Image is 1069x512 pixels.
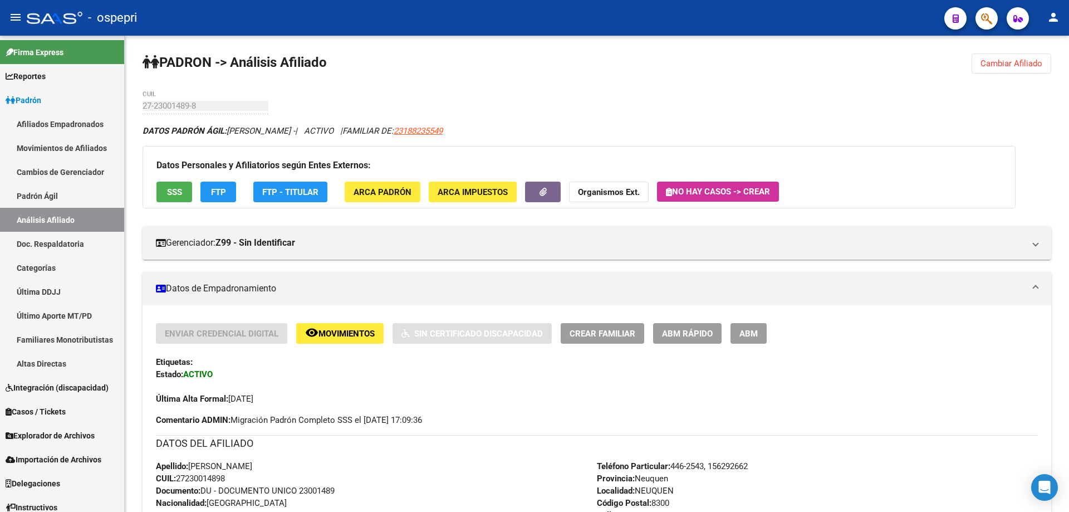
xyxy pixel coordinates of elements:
button: Enviar Credencial Digital [156,323,287,344]
button: No hay casos -> Crear [657,182,779,202]
strong: CUIL: [156,474,176,484]
span: Cambiar Afiliado [980,58,1042,69]
button: Sin Certificado Discapacidad [393,323,552,344]
span: Sin Certificado Discapacidad [414,329,543,339]
span: Importación de Archivos [6,454,101,466]
span: Padrón [6,94,41,106]
button: ARCA Padrón [345,182,420,202]
span: - ospepri [88,6,137,30]
span: ARCA Padrón [354,187,411,197]
button: Crear Familiar [561,323,644,344]
button: Cambiar Afiliado [972,53,1051,74]
button: Organismos Ext. [569,182,649,202]
span: Migración Padrón Completo SSS el [DATE] 17:09:36 [156,414,422,426]
span: [PERSON_NAME] [156,461,252,471]
mat-icon: remove_red_eye [305,326,318,339]
strong: Código Postal: [597,498,651,508]
span: ABM [739,329,758,339]
button: ARCA Impuestos [429,182,517,202]
strong: Teléfono Particular: [597,461,670,471]
span: FTP - Titular [262,187,318,197]
mat-expansion-panel-header: Datos de Empadronamiento [143,272,1051,305]
span: ABM Rápido [662,329,713,339]
span: Neuquen [597,474,668,484]
strong: Organismos Ext. [578,187,640,197]
mat-panel-title: Datos de Empadronamiento [156,282,1024,295]
button: Movimientos [296,323,384,344]
span: [PERSON_NAME] - [143,126,295,136]
span: Explorador de Archivos [6,430,95,442]
strong: DATOS PADRÓN ÁGIL: [143,126,227,136]
span: Enviar Credencial Digital [165,329,278,339]
span: FTP [211,187,226,197]
span: No hay casos -> Crear [666,187,770,197]
mat-panel-title: Gerenciador: [156,237,1024,249]
span: Reportes [6,70,46,82]
h3: DATOS DEL AFILIADO [156,436,1038,451]
span: Casos / Tickets [6,406,66,418]
button: ABM [730,323,767,344]
button: FTP - Titular [253,182,327,202]
span: 8300 [597,498,669,508]
span: FAMILIAR DE: [342,126,443,136]
span: ARCA Impuestos [438,187,508,197]
span: [GEOGRAPHIC_DATA] [156,498,287,508]
span: Firma Express [6,46,63,58]
mat-expansion-panel-header: Gerenciador:Z99 - Sin Identificar [143,226,1051,260]
strong: ACTIVO [183,369,213,379]
strong: Etiquetas: [156,357,193,367]
h3: Datos Personales y Afiliatorios según Entes Externos: [156,158,1002,173]
span: 27230014898 [156,474,225,484]
strong: Comentario ADMIN: [156,415,231,425]
strong: Última Alta Formal: [156,394,228,404]
mat-icon: menu [9,11,22,24]
i: | ACTIVO | [143,126,443,136]
strong: Provincia: [597,474,635,484]
span: 23188235549 [394,126,443,136]
span: Movimientos [318,329,375,339]
span: Integración (discapacidad) [6,382,109,394]
mat-icon: person [1047,11,1060,24]
button: SSS [156,182,192,202]
strong: Apellido: [156,461,188,471]
span: SSS [167,187,182,197]
span: NEUQUEN [597,486,674,496]
strong: Estado: [156,369,183,379]
strong: PADRON -> Análisis Afiliado [143,55,327,70]
strong: Z99 - Sin Identificar [215,237,295,249]
span: DU - DOCUMENTO UNICO 23001489 [156,486,335,496]
strong: Localidad: [597,486,635,496]
button: ABM Rápido [653,323,722,344]
span: Crear Familiar [570,329,635,339]
strong: Nacionalidad: [156,498,207,508]
span: [DATE] [156,394,253,404]
strong: Documento: [156,486,200,496]
div: Open Intercom Messenger [1031,474,1058,501]
span: 446-2543, 156292662 [597,461,748,471]
span: Delegaciones [6,477,60,490]
button: FTP [200,182,236,202]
